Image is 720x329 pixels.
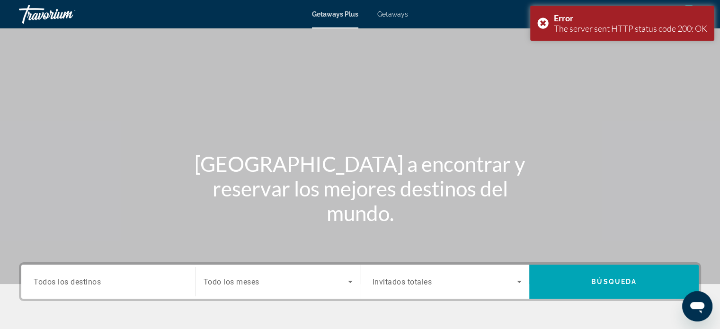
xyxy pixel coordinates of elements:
div: Search widget [21,265,699,299]
a: Getaways Plus [312,10,358,18]
div: The server sent HTTP status code 200: OK [554,23,707,34]
button: User Menu [676,4,701,24]
span: Búsqueda [591,278,637,285]
a: Getaways [377,10,408,18]
span: Todos los destinos [34,277,101,286]
button: Búsqueda [529,265,699,299]
span: Todo los meses [204,277,259,286]
span: Invitados totales [373,277,432,286]
div: Error [554,13,707,23]
iframe: Botón para iniciar la ventana de mensajería [682,291,712,321]
h1: [GEOGRAPHIC_DATA] a encontrar y reservar los mejores destinos del mundo. [183,151,538,225]
a: Travorium [19,2,114,27]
